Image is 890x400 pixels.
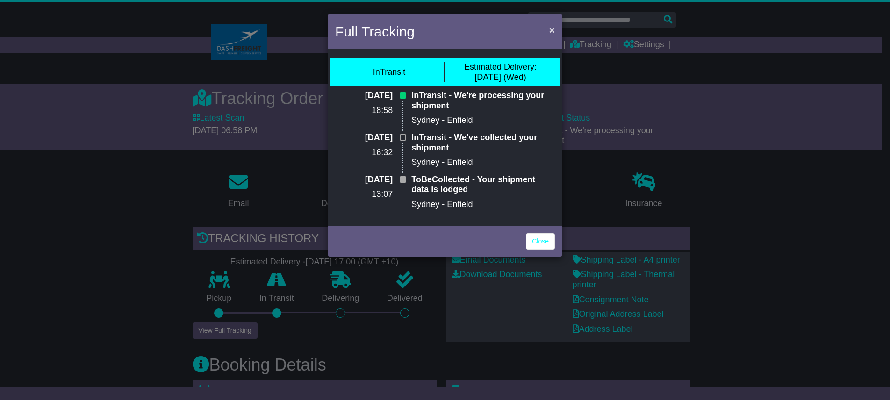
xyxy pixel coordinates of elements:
p: [DATE] [335,133,393,143]
p: InTransit - We're processing your shipment [411,91,555,111]
p: Sydney - Enfield [411,157,555,168]
div: InTransit [373,67,405,78]
a: Close [526,233,555,250]
button: Close [545,20,560,39]
p: ToBeCollected - Your shipment data is lodged [411,175,555,195]
h4: Full Tracking [335,21,415,42]
p: InTransit - We've collected your shipment [411,133,555,153]
p: 18:58 [335,106,393,116]
p: [DATE] [335,175,393,185]
div: [DATE] (Wed) [464,62,537,82]
p: 13:07 [335,189,393,200]
p: 16:32 [335,148,393,158]
p: [DATE] [335,91,393,101]
span: Estimated Delivery: [464,62,537,71]
p: Sydney - Enfield [411,115,555,126]
span: × [549,24,555,35]
p: Sydney - Enfield [411,200,555,210]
